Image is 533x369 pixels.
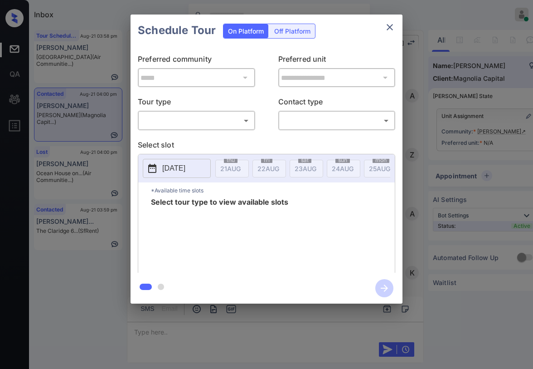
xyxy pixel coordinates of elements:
p: Preferred community [138,54,255,68]
h2: Schedule Tour [131,15,223,46]
button: close [381,18,399,36]
p: Contact type [278,96,396,111]
p: Select slot [138,139,395,154]
p: Tour type [138,96,255,111]
p: [DATE] [162,163,185,174]
div: Off Platform [270,24,315,38]
button: [DATE] [143,159,211,178]
p: Preferred unit [278,54,396,68]
div: On Platform [223,24,268,38]
span: Select tour type to view available slots [151,198,288,271]
p: *Available time slots [151,182,395,198]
